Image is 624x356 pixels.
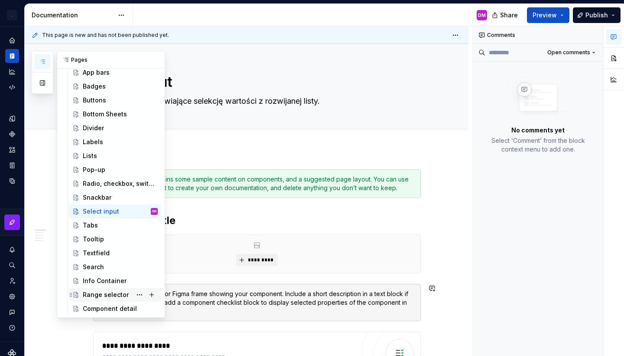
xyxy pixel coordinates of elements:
[69,288,161,302] a: Range selector
[69,107,161,121] a: Bottom Sheets
[83,249,110,257] div: Textfield
[109,290,415,316] div: Start with an image or Figma frame showing your component. Include a short description in a text ...
[69,66,161,79] a: App bars
[585,11,608,20] span: Publish
[83,235,104,244] div: Tooltip
[69,177,161,191] a: Radio, checkbox, switch
[69,93,161,107] a: Buttons
[5,127,19,141] a: Components
[69,149,161,163] a: Lists
[93,214,421,227] h2: Component title
[83,68,110,77] div: App bars
[473,26,603,44] div: Comments
[69,191,161,204] a: Snackbar
[5,65,19,79] a: Analytics
[83,152,97,160] div: Lists
[83,165,105,174] div: Pop-up
[487,7,523,23] button: Share
[5,290,19,303] a: Settings
[83,304,137,313] div: Component detail
[511,126,565,135] p: No comments yet
[69,232,161,246] a: Tooltip
[5,174,19,188] a: Data sources
[5,112,19,125] a: Design tokens
[69,79,161,93] a: Badges
[69,260,161,274] a: Search
[69,302,161,316] a: Component detail
[5,258,19,272] button: Search ⌘K
[533,11,557,20] span: Preview
[69,204,161,218] a: Select inputDM
[484,136,592,154] p: Select ‘Comment’ from the block context menu to add one.
[91,94,419,108] textarea: Pole wyboru umożliwiające selekcję wartości z rozwijanej listy.
[69,274,161,288] a: Info Container
[5,49,19,63] a: Documentation
[83,277,127,285] div: Info Container
[91,72,419,92] textarea: Select input
[83,82,106,91] div: Badges
[83,290,129,299] div: Range selector
[152,207,156,216] div: DM
[2,6,23,24] button: .
[573,7,621,23] button: Publish
[5,243,19,257] button: Notifications
[7,10,17,20] div: .
[83,96,106,105] div: Buttons
[5,143,19,157] a: Assets
[109,175,415,192] div: This template contains some sample content on components, and a suggested page layout. You can us...
[5,33,19,47] a: Home
[83,138,103,146] div: Labels
[5,274,19,288] a: Invite team
[478,12,486,19] div: DM
[69,135,161,149] a: Labels
[83,193,111,202] div: Snackbar
[5,158,19,172] a: Storybook stories
[5,305,19,319] button: Contact support
[543,46,599,59] button: Open comments
[69,218,161,232] a: Tabs
[527,7,569,23] button: Preview
[83,179,154,188] div: Radio, checkbox, switch
[547,49,590,56] span: Open comments
[69,246,161,260] a: Textfield
[32,11,114,20] div: Documentation
[83,124,104,132] div: Divider
[5,80,19,94] a: Code automation
[69,121,161,135] a: Divider
[83,221,98,230] div: Tabs
[57,51,165,69] div: Pages
[83,110,127,119] div: Bottom Sheets
[42,32,169,39] span: This page is new and has not been published yet.
[83,207,119,216] div: Select input
[83,263,104,271] div: Search
[500,11,518,20] span: Share
[69,163,161,177] a: Pop-up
